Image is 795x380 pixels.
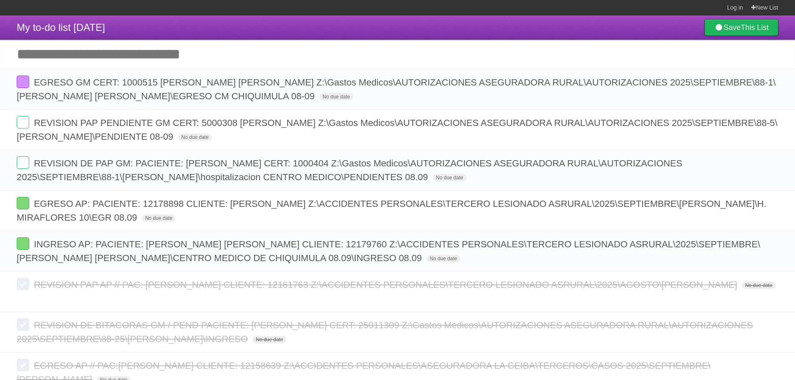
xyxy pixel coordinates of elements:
span: INGRESO AP: PACIENTE: [PERSON_NAME] [PERSON_NAME] CLIENTE: 12179760 Z:\ACCIDENTES PERSONALES\TERC... [17,239,760,263]
label: Done [17,237,29,250]
a: SaveThis List [704,19,778,36]
span: EGRESO GM CERT: 1000515 [PERSON_NAME] [PERSON_NAME] Z:\Gastos Medicos\AUTORIZACIONES ASEGURADORA ... [17,77,776,101]
label: Done [17,116,29,128]
span: No due date [178,133,212,141]
label: Done [17,156,29,169]
span: No due date [427,255,460,262]
span: My to-do list [DATE] [17,22,105,33]
span: REVISION PAP AP // PAC: [PERSON_NAME] CLIENTE: 12161763 Z:\ACCIDENTES PERSONALES\TERCERO LESIONAD... [34,279,739,290]
label: Done [17,278,29,290]
span: EGRESO AP: PACIENTE: 12178898 CLIENTE: [PERSON_NAME] Z:\ACCIDENTES PERSONALES\TERCERO LESIONADO A... [17,199,766,223]
label: Done [17,75,29,88]
span: No due date [742,282,775,289]
label: Done [17,318,29,331]
label: Done [17,359,29,371]
span: No due date [142,214,176,222]
b: This List [741,23,769,32]
label: Done [17,197,29,209]
span: No due date [319,93,353,101]
span: REVISION DE PAP GM: PACIENTE: [PERSON_NAME] CERT: 1000404 Z:\Gastos Medicos\AUTORIZACIONES ASEGUR... [17,158,682,182]
span: REVISION PAP PENDIENTE GM CERT: 5000308 [PERSON_NAME] Z:\Gastos Medicos\AUTORIZACIONES ASEGURADOR... [17,118,777,142]
span: No due date [433,174,467,181]
span: REVISION DE BITACORAS GM / PEND PACIENTE: [PERSON_NAME] CERT: 25011309 Z:\Gastos Medicos\AUTORIZA... [17,320,753,344]
span: No due date [252,336,286,343]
